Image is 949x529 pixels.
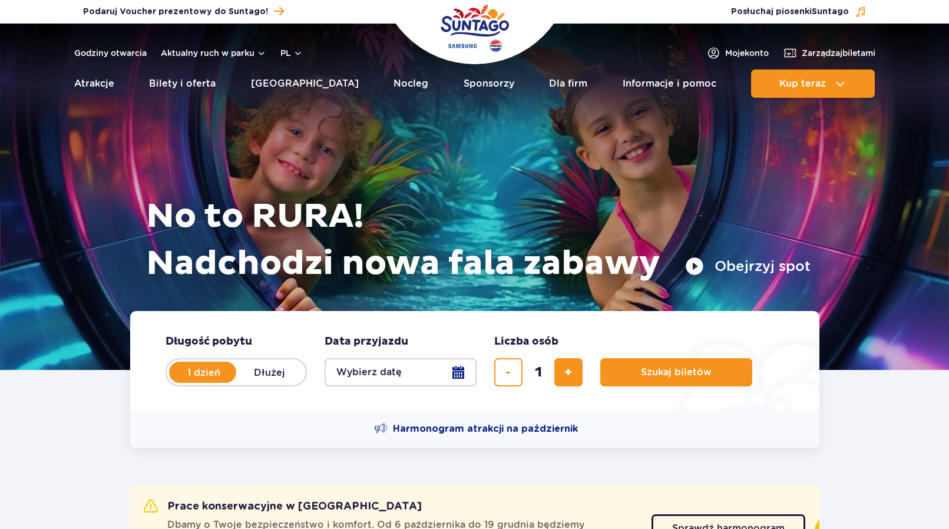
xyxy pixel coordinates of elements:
[393,422,578,435] span: Harmonogram atrakcji na październik
[74,70,114,98] a: Atrakcje
[280,47,303,59] button: pl
[494,335,558,349] span: Liczba osób
[144,500,422,514] h2: Prace konserwacyjne w [GEOGRAPHIC_DATA]
[74,47,147,59] a: Godziny otwarcia
[325,335,408,349] span: Data przyjazdu
[83,4,284,19] a: Podaruj Voucher prezentowy do Suntago!
[524,358,553,386] input: liczba biletów
[731,6,849,18] span: Posłuchaj piosenki
[325,358,477,386] button: Wybierz datę
[779,78,826,89] span: Kup teraz
[783,46,875,60] a: Zarządzajbiletami
[731,6,867,18] button: Posłuchaj piosenkiSuntago
[251,70,359,98] a: [GEOGRAPHIC_DATA]
[166,335,252,349] span: Długość pobytu
[130,311,819,410] form: Planowanie wizyty w Park of Poland
[170,360,237,385] label: 1 dzień
[751,70,875,98] button: Kup teraz
[706,46,769,60] a: Mojekonto
[623,70,716,98] a: Informacje i pomoc
[464,70,514,98] a: Sponsorzy
[494,358,523,386] button: usuń bilet
[685,257,811,276] button: Obejrzyj spot
[812,8,849,16] span: Suntago
[600,358,752,386] button: Szukaj biletów
[146,193,811,287] h1: No to RURA! Nadchodzi nowa fala zabawy
[549,70,587,98] a: Dla firm
[161,48,266,58] button: Aktualny ruch w parku
[802,47,875,59] span: Zarządzaj biletami
[554,358,583,386] button: dodaj bilet
[725,47,769,59] span: Moje konto
[83,6,268,18] span: Podaruj Voucher prezentowy do Suntago!
[374,422,578,436] a: Harmonogram atrakcji na październik
[236,360,303,385] label: Dłużej
[641,367,712,378] span: Szukaj biletów
[149,70,216,98] a: Bilety i oferta
[394,70,428,98] a: Nocleg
